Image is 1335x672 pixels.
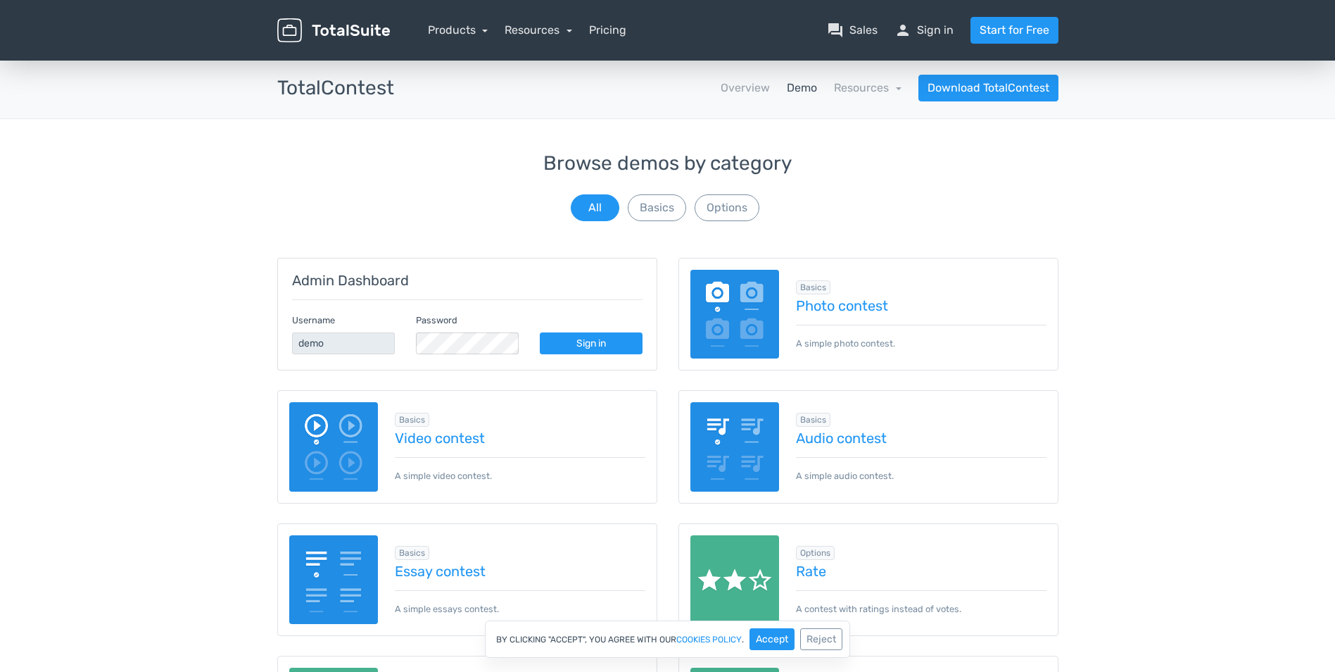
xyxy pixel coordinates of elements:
[800,628,842,650] button: Reject
[796,325,1046,350] p: A simple photo contest.
[796,280,830,294] span: Browse all in Basics
[292,313,335,327] label: Username
[796,590,1046,616] p: A contest with ratings instead of votes.
[721,80,770,97] a: Overview
[505,23,572,37] a: Resources
[277,18,390,43] img: TotalSuite for WordPress
[894,22,911,39] span: person
[749,628,795,650] button: Accept
[690,535,780,625] img: rate.png.webp
[428,23,488,37] a: Products
[395,546,429,560] span: Browse all in Basics
[395,564,645,579] a: Essay contest
[395,430,645,446] a: Video contest
[796,564,1046,579] a: Rate
[690,270,780,359] img: image-poll.png.webp
[395,457,645,483] p: A simple video contest.
[970,17,1058,44] a: Start for Free
[827,22,844,39] span: question_answer
[796,430,1046,446] a: Audio contest
[834,81,901,94] a: Resources
[540,332,643,354] a: Sign in
[918,75,1058,101] a: Download TotalContest
[485,621,850,658] div: By clicking "Accept", you agree with our .
[289,402,379,492] img: video-poll.png.webp
[796,546,835,560] span: Browse all in Options
[827,22,878,39] a: question_answerSales
[589,22,626,39] a: Pricing
[695,194,759,221] button: Options
[796,298,1046,313] a: Photo contest
[628,194,686,221] button: Basics
[796,413,830,427] span: Browse all in Basics
[571,194,619,221] button: All
[796,457,1046,483] p: A simple audio contest.
[277,77,394,99] h3: TotalContest
[676,635,742,644] a: cookies policy
[395,413,429,427] span: Browse all in Basics
[395,590,645,616] p: A simple essays contest.
[690,402,780,492] img: audio-poll.png.webp
[787,80,817,97] a: Demo
[894,22,954,39] a: personSign in
[277,153,1058,175] h3: Browse demos by category
[416,313,457,327] label: Password
[292,273,643,288] h5: Admin Dashboard
[289,535,379,625] img: essay-contest.png.webp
